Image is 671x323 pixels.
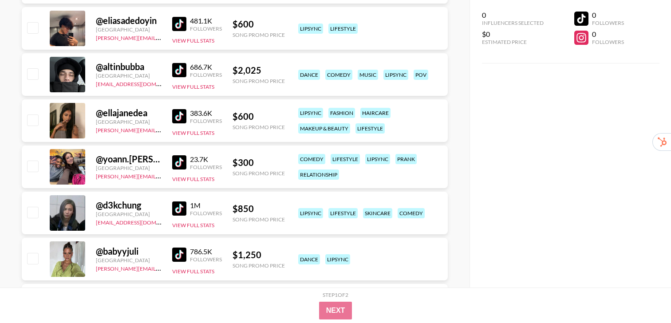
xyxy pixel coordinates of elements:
[363,208,392,218] div: skincare
[328,208,358,218] div: lifestyle
[355,123,385,134] div: lifestyle
[172,248,186,262] img: TikTok
[190,118,222,124] div: Followers
[592,11,624,20] div: 0
[96,107,162,118] div: @ ellajanedea
[395,154,417,164] div: prank
[233,32,285,38] div: Song Promo Price
[331,154,360,164] div: lifestyle
[233,262,285,269] div: Song Promo Price
[233,216,285,223] div: Song Promo Price
[482,39,544,45] div: Estimated Price
[96,61,162,72] div: @ altinbubba
[298,169,339,180] div: relationship
[172,201,186,216] img: TikTok
[233,170,285,177] div: Song Promo Price
[190,71,222,78] div: Followers
[172,130,214,136] button: View Full Stats
[233,111,285,122] div: $ 600
[172,176,214,182] button: View Full Stats
[328,108,355,118] div: fashion
[233,203,285,214] div: $ 850
[298,154,325,164] div: comedy
[298,24,323,34] div: lipsync
[172,37,214,44] button: View Full Stats
[298,108,323,118] div: lipsync
[233,124,285,130] div: Song Promo Price
[358,70,378,80] div: music
[398,208,425,218] div: comedy
[233,157,285,168] div: $ 300
[298,123,350,134] div: makeup & beauty
[627,279,660,312] iframe: Drift Widget Chat Controller
[190,25,222,32] div: Followers
[325,254,350,264] div: lipsync
[592,20,624,26] div: Followers
[298,254,320,264] div: dance
[172,63,186,77] img: TikTok
[96,257,162,264] div: [GEOGRAPHIC_DATA]
[96,72,162,79] div: [GEOGRAPHIC_DATA]
[172,83,214,90] button: View Full Stats
[96,33,227,41] a: [PERSON_NAME][EMAIL_ADDRESS][DOMAIN_NAME]
[233,19,285,30] div: $ 600
[190,210,222,217] div: Followers
[319,302,352,319] button: Next
[190,201,222,210] div: 1M
[96,79,185,87] a: [EMAIL_ADDRESS][DOMAIN_NAME]
[233,249,285,260] div: $ 1,250
[190,164,222,170] div: Followers
[172,17,186,31] img: TikTok
[96,165,162,171] div: [GEOGRAPHIC_DATA]
[96,118,162,125] div: [GEOGRAPHIC_DATA]
[233,78,285,84] div: Song Promo Price
[172,109,186,123] img: TikTok
[172,155,186,169] img: TikTok
[190,256,222,263] div: Followers
[414,70,428,80] div: pov
[96,264,269,272] a: [PERSON_NAME][EMAIL_ADDRESS][PERSON_NAME][DOMAIN_NAME]
[190,155,222,164] div: 23.7K
[96,200,162,211] div: @ d3kchung
[96,171,227,180] a: [PERSON_NAME][EMAIL_ADDRESS][DOMAIN_NAME]
[172,268,214,275] button: View Full Stats
[190,247,222,256] div: 786.5K
[592,30,624,39] div: 0
[383,70,408,80] div: lipsync
[323,291,348,298] div: Step 1 of 2
[325,70,352,80] div: comedy
[592,39,624,45] div: Followers
[298,70,320,80] div: dance
[96,246,162,257] div: @ babyyjuli
[96,154,162,165] div: @ yoann.[PERSON_NAME]
[233,65,285,76] div: $ 2,025
[172,222,214,228] button: View Full Stats
[482,11,544,20] div: 0
[482,20,544,26] div: Influencers Selected
[482,30,544,39] div: $0
[96,26,162,33] div: [GEOGRAPHIC_DATA]
[96,15,162,26] div: @ eliasadedoyin
[328,24,358,34] div: lifestyle
[298,208,323,218] div: lipsync
[96,211,162,217] div: [GEOGRAPHIC_DATA]
[190,109,222,118] div: 383.6K
[96,125,227,134] a: [PERSON_NAME][EMAIL_ADDRESS][DOMAIN_NAME]
[190,16,222,25] div: 481.1K
[365,154,390,164] div: lipsync
[96,217,185,226] a: [EMAIL_ADDRESS][DOMAIN_NAME]
[190,63,222,71] div: 686.7K
[360,108,391,118] div: haircare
